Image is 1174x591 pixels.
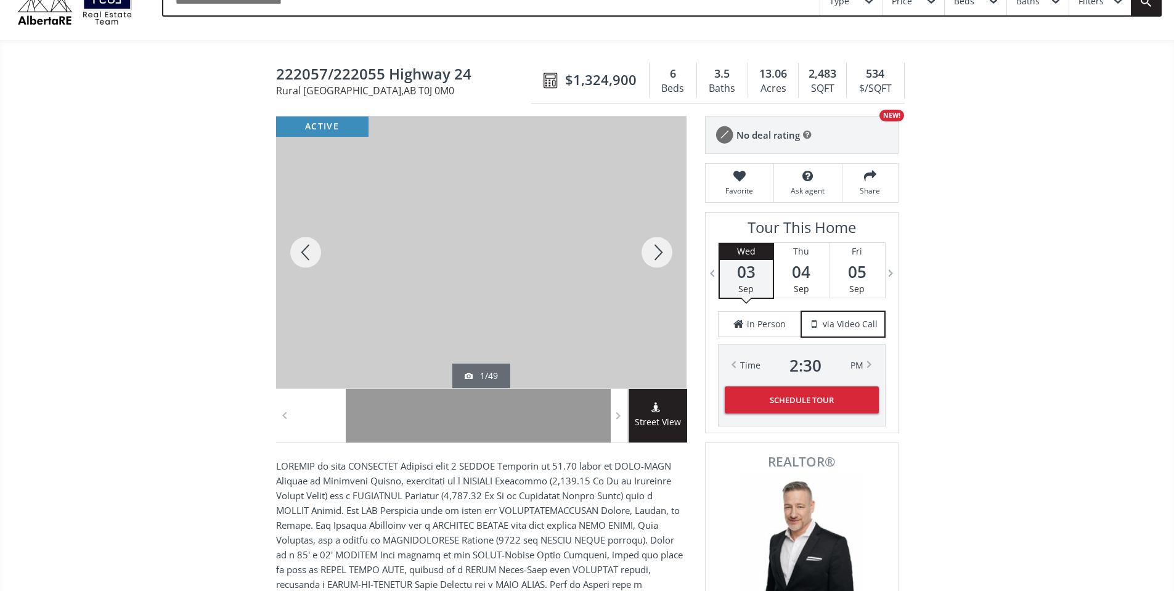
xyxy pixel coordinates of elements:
button: Schedule Tour [725,386,879,414]
div: SQFT [805,79,840,98]
span: 2,483 [809,66,836,82]
span: Street View [629,415,687,430]
span: in Person [747,318,786,330]
div: active [276,116,369,137]
span: 03 [720,263,773,280]
span: Rural [GEOGRAPHIC_DATA] , AB T0J 0M0 [276,86,537,96]
div: Fri [830,243,885,260]
div: Acres [754,79,792,98]
h3: Tour This Home [718,219,886,242]
span: Favorite [712,185,767,196]
span: $1,324,900 [565,70,637,89]
span: No deal rating [736,129,800,142]
span: 222057/222055 Highway 24 [276,66,537,85]
span: Sep [738,283,754,295]
div: Time PM [740,357,863,374]
span: 05 [830,263,885,280]
div: 534 [853,66,897,82]
div: Beds [656,79,690,98]
div: 13.06 [754,66,792,82]
span: Sep [794,283,809,295]
div: 3.5 [703,66,741,82]
div: Wed [720,243,773,260]
span: 04 [774,263,829,280]
div: 1/49 [465,370,498,382]
div: NEW! [879,110,904,121]
span: 2 : 30 [789,357,821,374]
span: REALTOR® [719,455,884,468]
span: Sep [849,283,865,295]
div: Thu [774,243,829,260]
div: Baths [703,79,741,98]
span: Share [849,185,892,196]
span: via Video Call [823,318,878,330]
div: 222057/222055 Highway 24 Rural Wheatland County, AB T0J 0M0 - Photo 1 of 49 [276,116,687,388]
div: 6 [656,66,690,82]
div: $/SQFT [853,79,897,98]
img: rating icon [712,123,736,147]
span: Ask agent [780,185,836,196]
